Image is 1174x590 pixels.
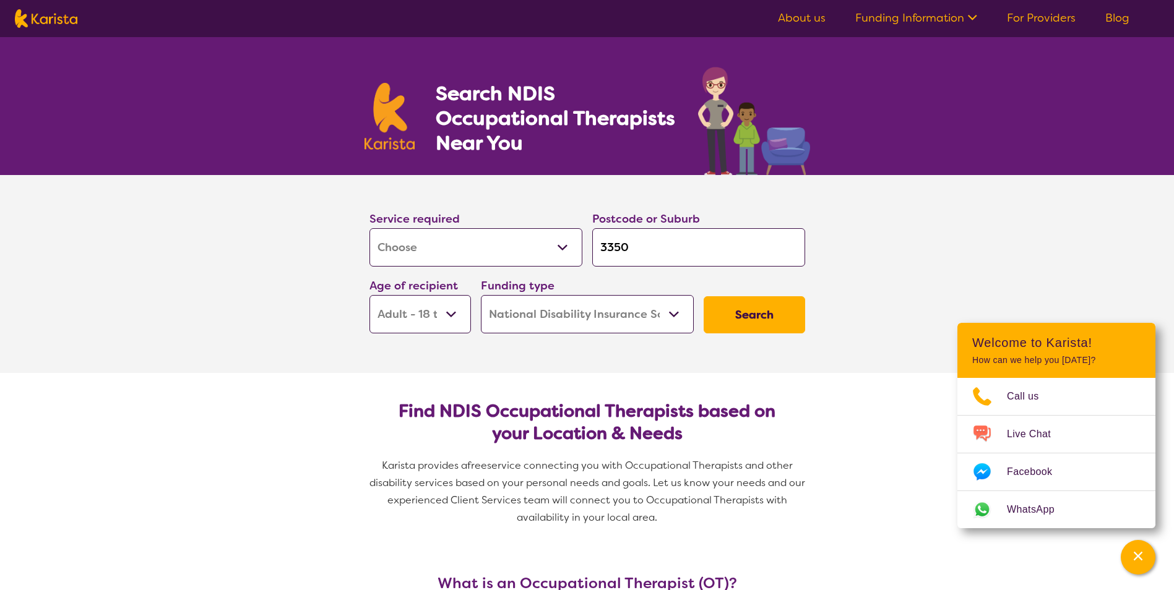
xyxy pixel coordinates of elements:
img: Karista logo [365,83,415,150]
span: free [467,459,487,472]
h2: Welcome to Karista! [972,335,1141,350]
a: For Providers [1007,11,1076,25]
label: Postcode or Suburb [592,212,700,226]
h2: Find NDIS Occupational Therapists based on your Location & Needs [379,400,795,445]
span: Live Chat [1007,425,1066,443]
a: Web link opens in a new tab. [957,491,1155,528]
span: Karista provides a [382,459,467,472]
img: occupational-therapy [698,67,810,175]
label: Age of recipient [369,278,458,293]
span: Call us [1007,387,1054,406]
span: service connecting you with Occupational Therapists and other disability services based on your p... [369,459,808,524]
label: Service required [369,212,460,226]
input: Type [592,228,805,267]
div: Channel Menu [957,323,1155,528]
span: Facebook [1007,463,1067,481]
h1: Search NDIS Occupational Therapists Near You [436,81,676,155]
span: WhatsApp [1007,500,1069,519]
a: Funding Information [855,11,977,25]
img: Karista logo [15,9,77,28]
button: Search [704,296,805,333]
a: About us [778,11,826,25]
button: Channel Menu [1121,540,1155,575]
label: Funding type [481,278,555,293]
a: Blog [1105,11,1129,25]
p: How can we help you [DATE]? [972,355,1141,366]
ul: Choose channel [957,378,1155,528]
